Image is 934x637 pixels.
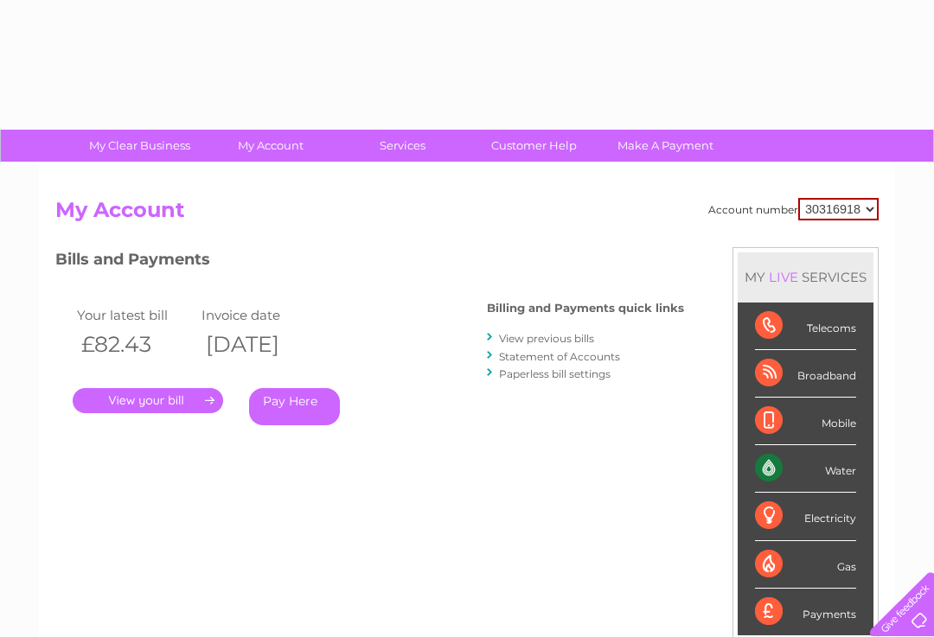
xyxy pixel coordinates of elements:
[755,398,856,445] div: Mobile
[755,350,856,398] div: Broadband
[738,252,873,302] div: MY SERVICES
[499,367,611,380] a: Paperless bill settings
[197,327,322,362] th: [DATE]
[55,198,879,231] h2: My Account
[200,130,342,162] a: My Account
[55,247,684,277] h3: Bills and Payments
[499,350,620,363] a: Statement of Accounts
[594,130,737,162] a: Make A Payment
[755,589,856,635] div: Payments
[499,332,594,345] a: View previous bills
[708,198,879,220] div: Account number
[197,303,322,327] td: Invoice date
[755,541,856,589] div: Gas
[73,327,197,362] th: £82.43
[463,130,605,162] a: Customer Help
[765,269,802,285] div: LIVE
[755,445,856,493] div: Water
[487,302,684,315] h4: Billing and Payments quick links
[73,388,223,413] a: .
[68,130,211,162] a: My Clear Business
[755,493,856,540] div: Electricity
[73,303,197,327] td: Your latest bill
[755,303,856,350] div: Telecoms
[331,130,474,162] a: Services
[249,388,340,425] a: Pay Here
